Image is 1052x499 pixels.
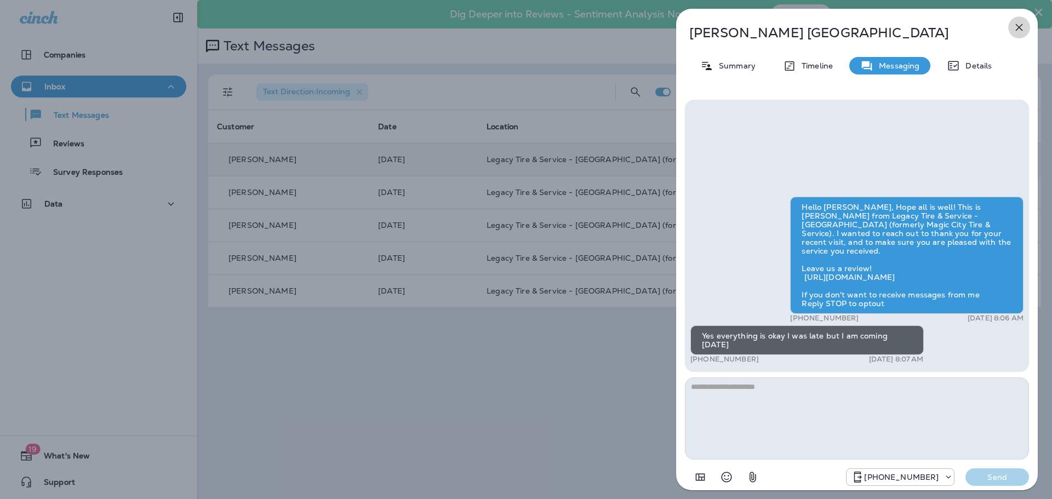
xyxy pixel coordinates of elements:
p: [PHONE_NUMBER] [690,355,759,364]
div: +1 (205) 606-2088 [847,471,954,484]
div: Yes everything is okay I was late but I am coming [DATE] [690,325,924,355]
div: Hello [PERSON_NAME], Hope all is well! This is [PERSON_NAME] from Legacy Tire & Service - [GEOGRA... [790,197,1024,314]
p: [PHONE_NUMBER] [864,473,939,481]
p: Details [960,61,992,70]
p: Summary [713,61,756,70]
p: [DATE] 8:07 AM [869,355,924,364]
p: [DATE] 8:06 AM [968,314,1024,323]
p: [PERSON_NAME] [GEOGRAPHIC_DATA] [689,25,988,41]
p: [PHONE_NUMBER] [790,314,859,323]
p: Messaging [873,61,919,70]
p: Timeline [796,61,833,70]
button: Select an emoji [716,466,737,488]
button: Add in a premade template [689,466,711,488]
